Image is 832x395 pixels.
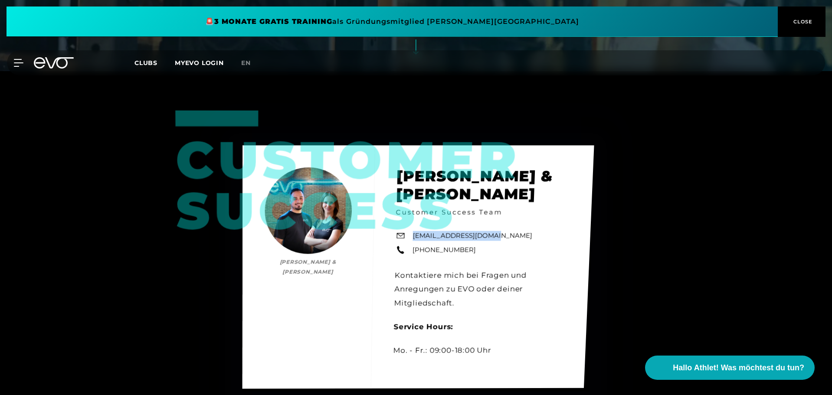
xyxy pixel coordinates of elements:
button: CLOSE [778,7,825,37]
a: [EMAIL_ADDRESS][DOMAIN_NAME] [413,231,532,241]
a: [PHONE_NUMBER] [413,245,476,255]
span: Hallo Athlet! Was möchtest du tun? [673,362,804,374]
button: Hallo Athlet! Was möchtest du tun? [645,356,815,380]
span: CLOSE [791,18,812,26]
span: Clubs [134,59,157,67]
a: Clubs [134,59,175,67]
a: en [241,58,261,68]
span: en [241,59,251,67]
a: MYEVO LOGIN [175,59,224,67]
